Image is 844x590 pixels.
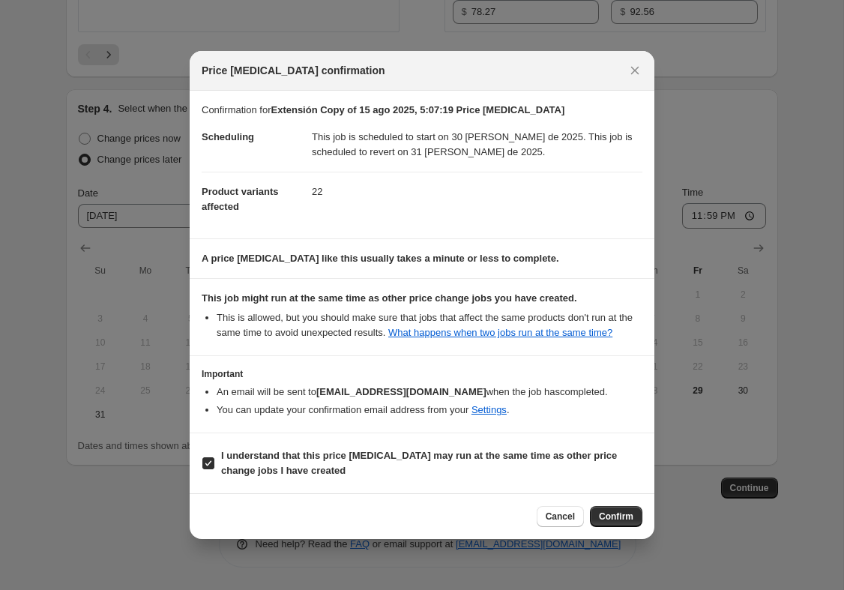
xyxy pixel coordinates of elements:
li: An email will be sent to when the job has completed . [217,385,642,400]
b: Extensión Copy of 15 ago 2025, 5:07:19 Price [MEDICAL_DATA] [271,104,564,115]
b: A price [MEDICAL_DATA] like this usually takes a minute or less to complete. [202,253,559,264]
b: This job might run at the same time as other price change jobs you have created. [202,292,577,304]
h3: Important [202,368,642,380]
span: Confirm [599,511,633,523]
b: I understand that this price [MEDICAL_DATA] may run at the same time as other price change jobs I... [221,450,617,476]
button: Close [624,60,645,81]
span: Price [MEDICAL_DATA] confirmation [202,63,385,78]
dd: This job is scheduled to start on 30 [PERSON_NAME] de 2025. This job is scheduled to revert on 31... [312,118,642,172]
dd: 22 [312,172,642,211]
button: Confirm [590,506,642,527]
button: Cancel [537,506,584,527]
a: Settings [471,404,507,415]
a: What happens when two jobs run at the same time? [388,327,612,338]
li: You can update your confirmation email address from your . [217,403,642,418]
p: Confirmation for [202,103,642,118]
li: This is allowed, but you should make sure that jobs that affect the same products don ' t run at ... [217,310,642,340]
b: [EMAIL_ADDRESS][DOMAIN_NAME] [316,386,486,397]
span: Scheduling [202,131,254,142]
span: Cancel [546,511,575,523]
span: Product variants affected [202,186,279,212]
